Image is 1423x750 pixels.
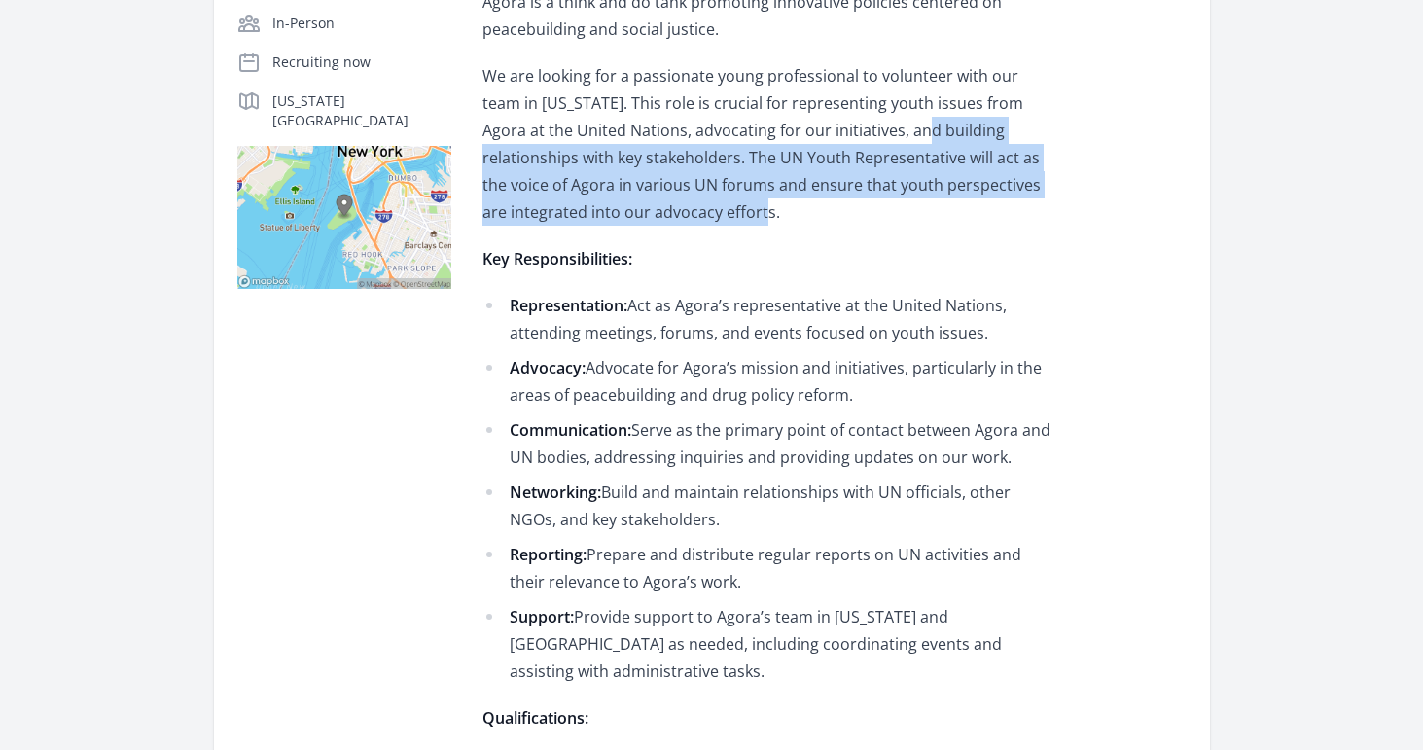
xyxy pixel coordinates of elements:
[510,606,574,627] strong: Support:
[482,416,1051,471] li: Serve as the primary point of contact between Agora and UN bodies, addressing inquiries and provi...
[237,146,451,289] img: Map
[510,419,631,441] strong: Communication:
[272,14,451,33] p: In-Person
[272,91,451,130] p: [US_STATE][GEOGRAPHIC_DATA]
[272,53,451,72] p: Recruiting now
[482,292,1051,346] li: Act as Agora’s representative at the United Nations, attending meetings, forums, and events focus...
[482,248,632,269] strong: Key Responsibilities:
[510,482,601,503] strong: Networking:
[510,357,586,378] strong: Advocacy:
[482,603,1051,685] li: Provide support to Agora’s team in [US_STATE] and [GEOGRAPHIC_DATA] as needed, including coordina...
[510,544,587,565] strong: Reporting:
[482,354,1051,409] li: Advocate for Agora’s mission and initiatives, particularly in the areas of peacebuilding and drug...
[482,62,1051,226] p: We are looking for a passionate young professional to volunteer with our team in [US_STATE]. This...
[482,541,1051,595] li: Prepare and distribute regular reports on UN activities and their relevance to Agora’s work.
[482,707,588,729] strong: Qualifications:
[510,295,627,316] strong: Representation:
[482,479,1051,533] li: Build and maintain relationships with UN officials, other NGOs, and key stakeholders.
